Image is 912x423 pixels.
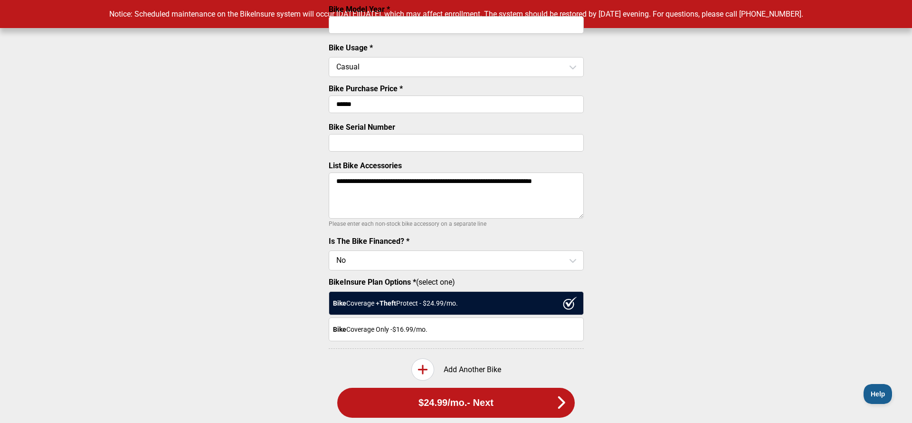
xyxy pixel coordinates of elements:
iframe: Toggle Customer Support [864,384,893,404]
label: Is The Bike Financed? * [329,237,409,246]
div: Coverage Only - $16.99 /mo. [329,317,584,341]
label: Bike Usage * [329,43,373,52]
strong: BikeInsure Plan Options * [329,278,416,287]
label: Bike Model Year * [329,5,390,14]
button: $24.99/mo.- Next [337,388,575,418]
img: ux1sgP1Haf775SAghJI38DyDlYP+32lKFAAAAAElFTkSuQmCC [563,297,577,310]
div: Add Another Bike [329,358,584,381]
span: /mo. [447,397,467,408]
label: Bike Serial Number [329,123,395,132]
p: Please enter each non-stock bike accessory on a separate line [329,218,584,230]
div: Coverage + Protect - $ 24.99 /mo. [329,291,584,315]
label: (select one) [329,278,584,287]
strong: Bike [333,299,346,307]
strong: Bike [333,326,346,333]
strong: Theft [380,299,396,307]
label: Bike Purchase Price * [329,84,403,93]
label: List Bike Accessories [329,161,402,170]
